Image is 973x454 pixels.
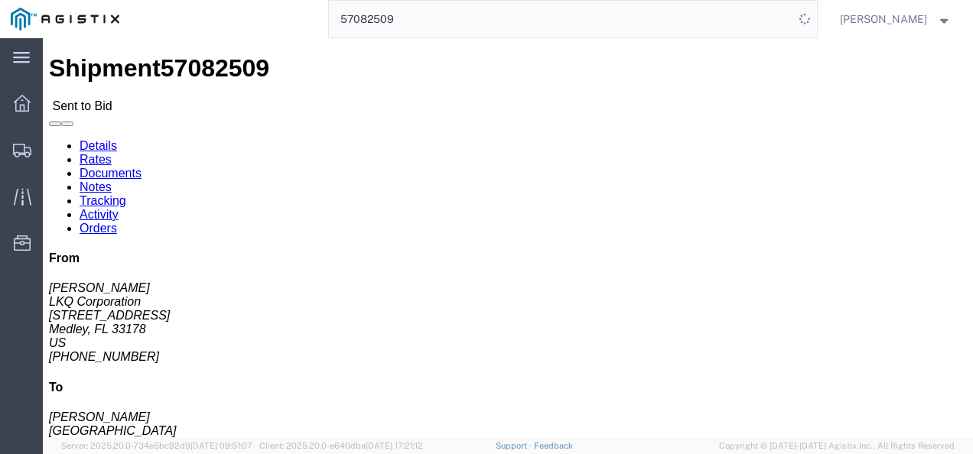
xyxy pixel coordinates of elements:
[43,38,973,438] iframe: FS Legacy Container
[839,10,952,28] button: [PERSON_NAME]
[11,8,119,31] img: logo
[190,441,252,450] span: [DATE] 09:51:07
[61,441,252,450] span: Server: 2025.20.0-734e5bc92d9
[496,441,534,450] a: Support
[329,1,794,37] input: Search for shipment number, reference number
[259,441,423,450] span: Client: 2025.20.0-e640dba
[840,11,927,28] span: Nathan Seeley
[719,439,955,452] span: Copyright © [DATE]-[DATE] Agistix Inc., All Rights Reserved
[534,441,573,450] a: Feedback
[366,441,423,450] span: [DATE] 17:21:12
